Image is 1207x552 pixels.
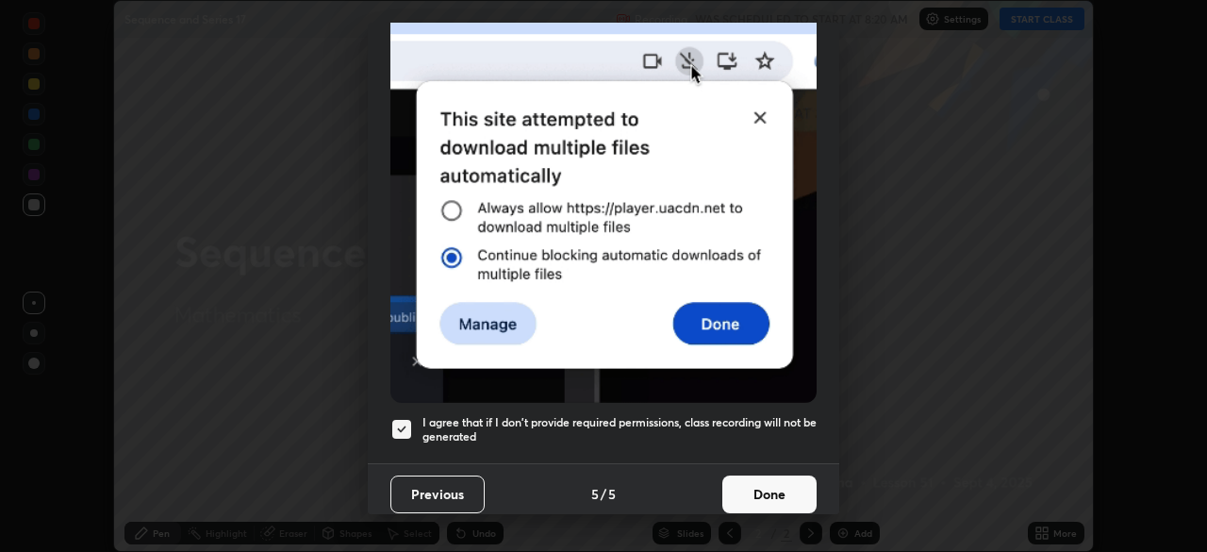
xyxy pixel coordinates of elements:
button: Done [722,476,817,513]
h4: 5 [591,484,599,504]
button: Previous [390,476,485,513]
h5: I agree that if I don't provide required permissions, class recording will not be generated [422,415,817,444]
h4: 5 [608,484,616,504]
h4: / [601,484,606,504]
